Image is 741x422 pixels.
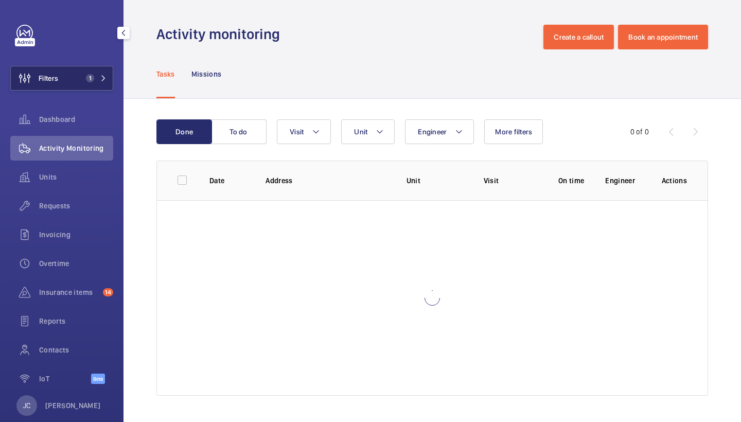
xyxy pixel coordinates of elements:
[630,127,649,137] div: 0 of 0
[39,201,113,211] span: Requests
[605,175,645,186] p: Engineer
[191,69,222,79] p: Missions
[407,175,467,186] p: Unit
[91,374,105,384] span: Beta
[484,175,538,186] p: Visit
[39,73,58,83] span: Filters
[156,69,175,79] p: Tasks
[277,119,331,144] button: Visit
[341,119,395,144] button: Unit
[418,128,447,136] span: Engineer
[45,400,101,411] p: [PERSON_NAME]
[662,175,687,186] p: Actions
[266,175,390,186] p: Address
[39,230,113,240] span: Invoicing
[23,400,30,411] p: JC
[156,119,212,144] button: Done
[209,175,249,186] p: Date
[211,119,267,144] button: To do
[290,128,304,136] span: Visit
[103,288,113,296] span: 14
[543,25,614,49] button: Create a callout
[39,374,91,384] span: IoT
[10,66,113,91] button: Filters1
[484,119,543,144] button: More filters
[405,119,474,144] button: Engineer
[618,25,708,49] button: Book an appointment
[495,128,532,136] span: More filters
[39,172,113,182] span: Units
[39,316,113,326] span: Reports
[39,287,99,297] span: Insurance items
[156,25,286,44] h1: Activity monitoring
[86,74,94,82] span: 1
[39,114,113,125] span: Dashboard
[39,345,113,355] span: Contacts
[39,258,113,269] span: Overtime
[554,175,589,186] p: On time
[354,128,367,136] span: Unit
[39,143,113,153] span: Activity Monitoring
